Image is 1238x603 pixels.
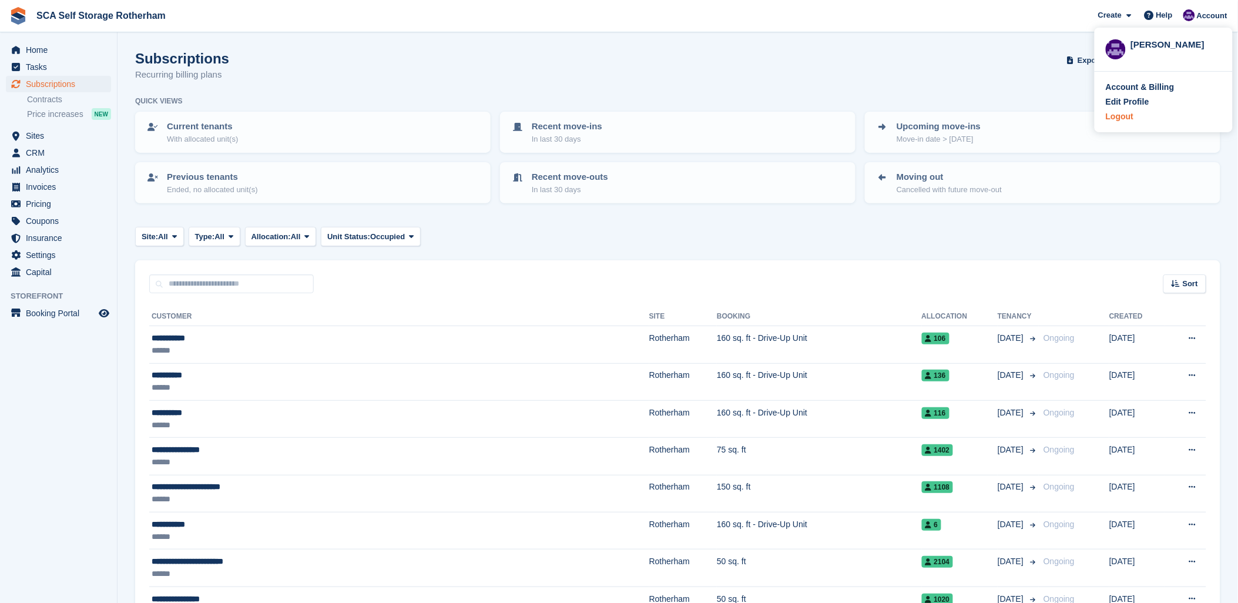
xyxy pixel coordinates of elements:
[6,162,111,178] a: menu
[189,227,240,246] button: Type: All
[998,407,1026,419] span: [DATE]
[532,170,608,184] p: Recent move-outs
[27,109,83,120] span: Price increases
[922,519,942,531] span: 6
[6,264,111,280] a: menu
[142,231,158,243] span: Site:
[1044,370,1075,380] span: Ongoing
[135,51,229,66] h1: Subscriptions
[649,363,717,400] td: Rotherham
[649,550,717,587] td: Rotherham
[26,305,96,321] span: Booking Portal
[866,113,1219,152] a: Upcoming move-ins Move-in date > [DATE]
[1109,550,1165,587] td: [DATE]
[998,444,1026,456] span: [DATE]
[1156,9,1173,21] span: Help
[6,76,111,92] a: menu
[1106,81,1222,93] a: Account & Billing
[1044,520,1075,529] span: Ongoing
[1044,333,1075,343] span: Ongoing
[897,184,1002,196] p: Cancelled with future move-out
[327,231,370,243] span: Unit Status:
[26,264,96,280] span: Capital
[922,444,954,456] span: 1402
[1109,326,1165,363] td: [DATE]
[195,231,215,243] span: Type:
[1130,38,1222,49] div: [PERSON_NAME]
[1109,400,1165,437] td: [DATE]
[26,230,96,246] span: Insurance
[922,370,950,381] span: 136
[251,231,291,243] span: Allocation:
[321,227,421,246] button: Unit Status: Occupied
[717,550,921,587] td: 50 sq. ft
[167,170,258,184] p: Previous tenants
[6,145,111,161] a: menu
[717,307,921,326] th: Booking
[167,120,238,133] p: Current tenants
[1044,557,1075,566] span: Ongoing
[26,42,96,58] span: Home
[922,556,954,568] span: 2104
[717,438,921,475] td: 75 sq. ft
[717,512,921,550] td: 160 sq. ft - Drive-Up Unit
[1183,9,1195,21] img: Kelly Neesham
[1044,482,1075,491] span: Ongoing
[1106,110,1222,123] a: Logout
[649,475,717,512] td: Rotherham
[6,59,111,75] a: menu
[998,481,1026,493] span: [DATE]
[6,42,111,58] a: menu
[26,179,96,195] span: Invoices
[6,247,111,263] a: menu
[9,7,27,25] img: stora-icon-8386f47178a22dfd0bd8f6a31ec36ba5ce8667c1dd55bd0f319d3a0aa187defe.svg
[998,555,1026,568] span: [DATE]
[1109,512,1165,550] td: [DATE]
[1109,307,1165,326] th: Created
[922,333,950,344] span: 106
[532,184,608,196] p: In last 30 days
[1109,438,1165,475] td: [DATE]
[6,128,111,144] a: menu
[717,475,921,512] td: 150 sq. ft
[897,133,981,145] p: Move-in date > [DATE]
[26,196,96,212] span: Pricing
[214,231,224,243] span: All
[998,369,1026,381] span: [DATE]
[649,438,717,475] td: Rotherham
[501,163,854,202] a: Recent move-outs In last 30 days
[158,231,168,243] span: All
[26,59,96,75] span: Tasks
[136,113,489,152] a: Current tenants With allocated unit(s)
[1197,10,1227,22] span: Account
[32,6,170,25] a: SCA Self Storage Rotherham
[998,332,1026,344] span: [DATE]
[1106,96,1222,108] a: Edit Profile
[1078,55,1102,66] span: Export
[532,133,602,145] p: In last 30 days
[1109,363,1165,400] td: [DATE]
[27,108,111,120] a: Price increases NEW
[370,231,405,243] span: Occupied
[1106,96,1149,108] div: Edit Profile
[717,326,921,363] td: 160 sq. ft - Drive-Up Unit
[897,170,1002,184] p: Moving out
[6,230,111,246] a: menu
[149,307,649,326] th: Customer
[6,213,111,229] a: menu
[11,290,117,302] span: Storefront
[922,481,954,493] span: 1108
[97,306,111,320] a: Preview store
[26,128,96,144] span: Sites
[717,400,921,437] td: 160 sq. ft - Drive-Up Unit
[1109,475,1165,512] td: [DATE]
[6,305,111,321] a: menu
[649,400,717,437] td: Rotherham
[649,307,717,326] th: Site
[1106,39,1126,59] img: Kelly Neesham
[167,184,258,196] p: Ended, no allocated unit(s)
[136,163,489,202] a: Previous tenants Ended, no allocated unit(s)
[245,227,317,246] button: Allocation: All
[1183,278,1198,290] span: Sort
[649,326,717,363] td: Rotherham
